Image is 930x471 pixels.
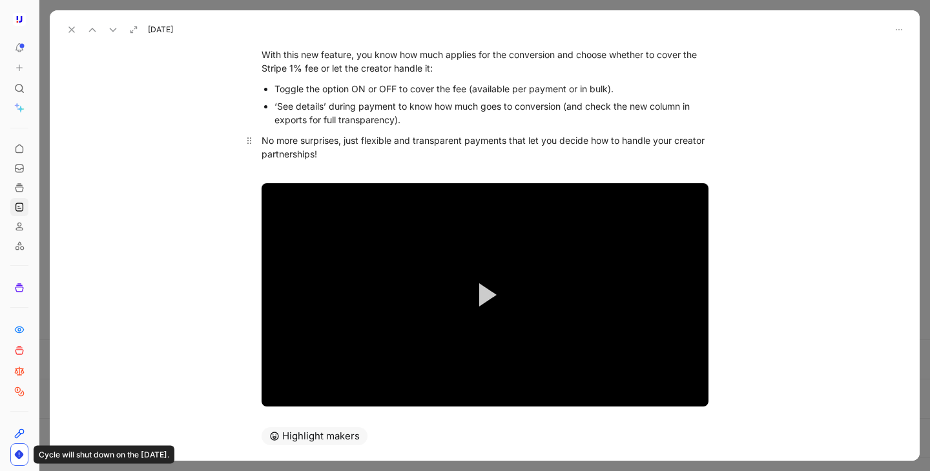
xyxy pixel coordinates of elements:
[262,427,367,445] button: Highlight makers
[262,183,708,406] div: Video Player
[148,25,173,35] span: [DATE]
[34,446,174,464] div: Cycle will shut down on the [DATE].
[456,266,514,324] button: Play Video
[274,99,708,126] div: ‘See details’ during payment to know how much goes to conversion (and check the new column in exp...
[10,10,28,28] button: Upfluence
[13,13,26,26] img: Upfluence
[274,82,708,95] div: Toggle the option ON or OFF to cover the fee (available per payment or in bulk).
[262,134,708,174] div: No more surprises, just flexible and transparent payments that let you decide how to handle your ...
[262,48,708,75] div: With this new feature, you know how much applies for the conversion and choose whether to cover t...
